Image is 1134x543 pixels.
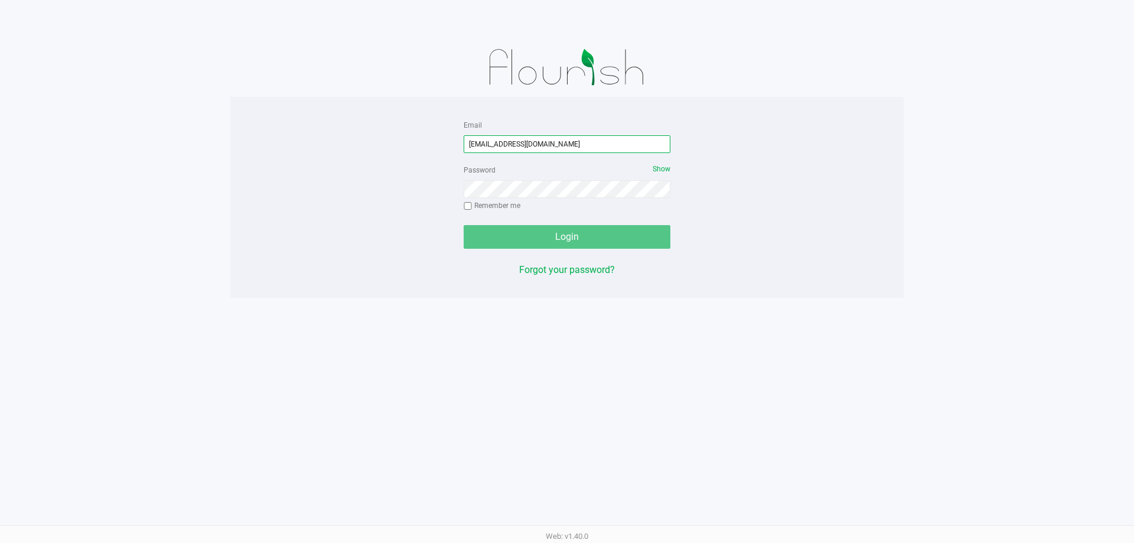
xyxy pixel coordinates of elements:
span: Web: v1.40.0 [546,532,588,541]
span: Show [653,165,670,173]
label: Email [464,120,482,131]
label: Password [464,165,496,175]
input: Remember me [464,202,472,210]
label: Remember me [464,200,520,211]
button: Forgot your password? [519,263,615,277]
